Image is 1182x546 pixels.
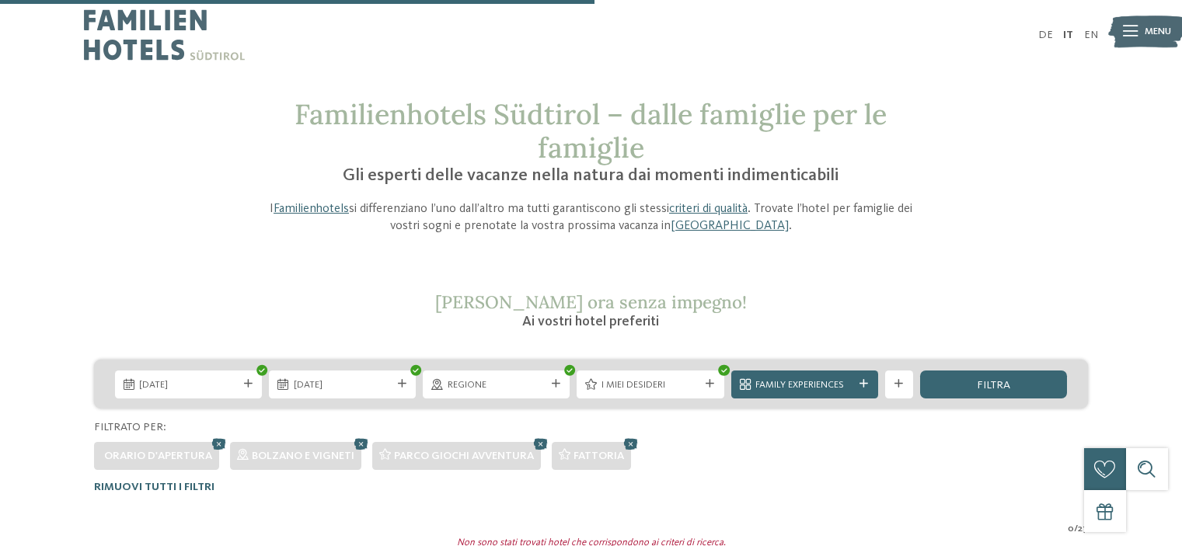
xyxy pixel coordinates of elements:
[1063,30,1073,40] a: IT
[94,422,166,433] span: Filtrato per:
[104,450,212,461] span: Orario d'apertura
[294,378,392,392] span: [DATE]
[394,450,534,461] span: Parco giochi avventura
[259,200,924,235] p: I si differenziano l’uno dall’altro ma tutti garantiscono gli stessi . Trovate l’hotel per famigl...
[274,203,349,215] a: Familienhotels
[448,378,546,392] span: Regione
[295,96,887,165] span: Familienhotels Südtirol – dalle famiglie per le famiglie
[1078,522,1088,536] span: 27
[1084,30,1098,40] a: EN
[139,378,237,392] span: [DATE]
[435,290,747,313] span: [PERSON_NAME] ora senza impegno!
[94,482,214,492] span: Rimuovi tutti i filtri
[671,220,789,232] a: [GEOGRAPHIC_DATA]
[1038,30,1053,40] a: DE
[522,315,659,329] span: Ai vostri hotel preferiti
[1074,522,1078,536] span: /
[601,378,699,392] span: I miei desideri
[669,203,748,215] a: criteri di qualità
[343,167,839,184] span: Gli esperti delle vacanze nella natura dai momenti indimenticabili
[977,380,1010,391] span: filtra
[574,450,624,461] span: Fattoria
[252,450,354,461] span: Bolzano e vigneti
[755,378,853,392] span: Family Experiences
[1145,25,1171,39] span: Menu
[1068,522,1074,536] span: 0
